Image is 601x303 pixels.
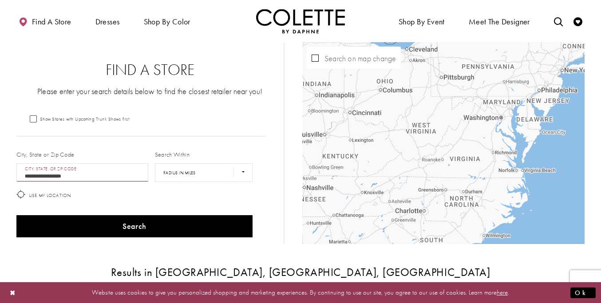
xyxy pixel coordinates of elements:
[16,9,73,33] a: Find a store
[571,9,585,33] a: Check Wishlist
[32,17,71,26] span: Find a store
[155,163,253,182] select: Radius In Miles
[16,266,585,278] h3: Results in [GEOGRAPHIC_DATA], [GEOGRAPHIC_DATA], [GEOGRAPHIC_DATA]
[142,9,193,33] span: Shop by color
[256,9,345,33] a: Visit Home Page
[256,9,345,33] img: Colette by Daphne
[5,285,20,300] button: Close Dialog
[16,150,75,159] label: City, State or Zip Code
[34,61,266,79] h2: Find a Store
[570,287,596,298] button: Submit Dialog
[16,163,148,182] input: City, State, or ZIP Code
[467,9,532,33] a: Meet the designer
[497,288,508,297] a: here
[155,150,190,159] label: Search Within
[396,9,447,33] span: Shop By Event
[16,215,253,237] button: Search
[302,42,585,244] div: Map with store locations
[552,9,565,33] a: Toggle search
[144,17,190,26] span: Shop by color
[399,17,445,26] span: Shop By Event
[93,9,122,33] span: Dresses
[64,287,537,299] p: Website uses cookies to give you personalized shopping and marketing experiences. By continuing t...
[34,86,266,97] p: Please enter your search details below to find the closest retailer near you!
[469,17,530,26] span: Meet the designer
[95,17,120,26] span: Dresses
